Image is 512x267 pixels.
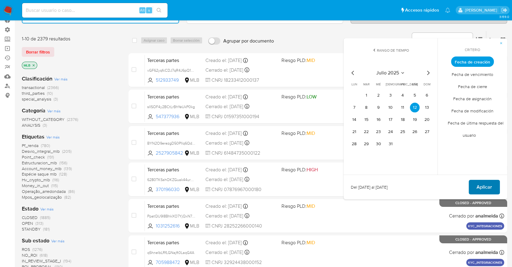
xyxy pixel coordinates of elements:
[445,8,450,13] a: Notificaciones
[499,14,509,19] span: 3.159.0
[148,7,150,13] span: s
[405,7,439,13] span: Accesos rápidos
[501,7,507,13] a: Salir
[22,6,168,14] input: Buscar usuario o caso...
[465,7,499,13] p: juan.tosini@mercadolibre.com
[153,6,165,15] button: search-icon
[140,7,145,13] span: Alt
